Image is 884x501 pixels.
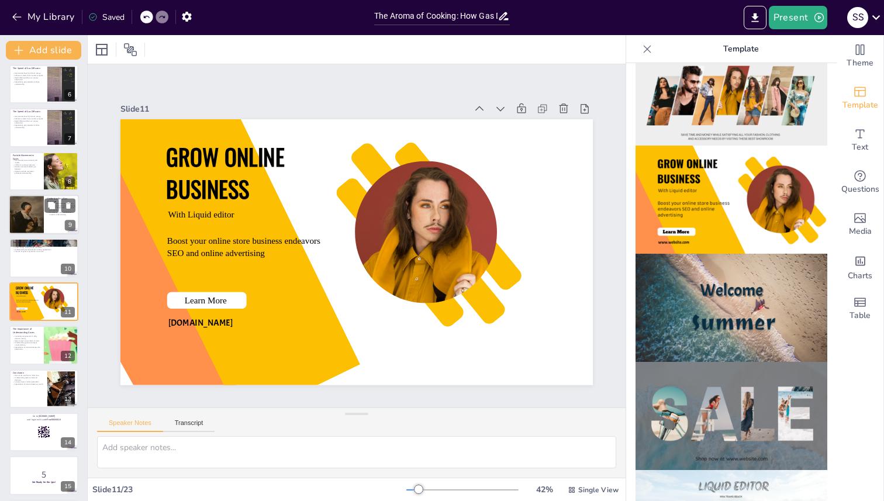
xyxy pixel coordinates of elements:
[837,77,883,119] div: Add ready made slides
[847,57,873,70] span: Theme
[636,362,827,470] img: thumb-6.png
[168,209,234,219] span: With Liquid editor
[13,346,40,350] p: Appreciation of science enhances life experiences.
[13,340,40,342] p: Gases impact various fields of study.
[13,336,40,340] p: Knowledge of gases aids in daily decision-making.
[13,170,40,174] p: Grasping particle movement enhances understanding.
[16,311,26,313] span: [DOMAIN_NAME]
[13,241,75,244] p: The Science of Aroma
[92,484,406,495] div: Slide 11 / 23
[13,246,75,248] p: Kinetic energy drives particle movement.
[185,296,227,306] span: Learn More
[16,299,39,303] span: Boost your online store business endeavors SEO and online advertising
[64,89,75,100] div: 6
[842,99,878,112] span: Template
[13,74,44,77] p: Diffusion is faster than in solids or liquids.
[837,203,883,246] div: Add images, graphics, shapes or video
[636,146,827,254] img: thumb-4.png
[13,468,75,481] p: 5
[120,103,467,115] div: Slide 11
[163,419,215,432] button: Transcript
[47,211,75,215] p: Grasping gas pressure enhances scientific understanding.
[9,65,78,103] div: 6
[13,374,44,376] p: Gas science enriches our daily lives.
[13,72,44,75] p: Gas particles have high kinetic energy.
[19,308,25,309] span: Learn More
[530,484,558,495] div: 42 %
[636,38,827,146] img: thumb-3.png
[9,195,79,234] div: 9
[47,202,75,205] p: Gas pressure is force per unit area.
[837,119,883,161] div: Add text boxes
[61,264,75,274] div: 10
[123,43,137,57] span: Position
[744,6,766,29] button: Export to PowerPoint
[9,152,78,191] div: 8
[6,41,81,60] button: Add slide
[13,383,44,385] p: Appreciation of science shapes our world.
[13,327,40,334] p: The Importance of Understanding Gases
[61,351,75,361] div: 12
[13,381,44,383] p: Curiosity fosters further exploration.
[13,118,44,120] p: Diffusion is faster than in solids or liquids.
[769,6,827,29] button: Present
[13,125,44,129] p: Appreciating gas properties enriches understanding.
[64,133,75,144] div: 7
[847,6,868,29] button: S S
[9,456,78,495] div: 15
[13,110,44,114] p: The Speed of Gas Diffusion
[97,419,163,432] button: Speaker Notes
[92,40,111,59] div: Layout
[168,317,233,329] span: [DOMAIN_NAME]
[167,236,320,258] span: Boost your online store business endeavors SEO and online advertising
[13,342,40,346] p: Understanding gases encourages critical thinking.
[374,8,498,25] input: Insert title
[636,254,827,362] img: thumb-5.png
[9,413,78,451] div: 14
[44,198,58,212] button: Duplicate Slide
[13,120,44,124] p: Rapid diffusion affects our sensory experiences.
[47,205,75,207] p: Frequent collisions increase pressure.
[13,250,75,253] p: The role of gases is significant in our lives.
[852,141,868,154] span: Text
[61,481,75,492] div: 15
[13,414,75,418] p: Go to
[39,414,56,417] strong: [DOMAIN_NAME]
[848,269,872,282] span: Charts
[9,8,80,26] button: My Library
[13,371,44,375] p: Conclusion
[13,418,75,421] p: and login with code
[841,183,879,196] span: Questions
[13,248,75,250] p: Understanding aroma enhances cooking appreciation.
[849,225,872,238] span: Media
[32,481,56,483] strong: Get Ready for the Quiz!
[13,164,40,166] p: Collisions create gas pressure.
[9,369,78,408] div: 13
[61,394,75,405] div: 13
[61,437,75,448] div: 14
[9,326,78,364] div: 12
[13,67,44,70] p: The Speed of Gas Diffusion
[65,220,75,231] div: 9
[13,244,75,246] p: Aroma particles diffuse rapidly.
[64,177,75,187] div: 8
[9,108,78,147] div: 7
[9,282,78,321] div: 11
[13,116,44,118] p: Gas particles have high kinetic energy.
[850,309,871,322] span: Table
[166,140,284,205] span: GROW ONLINE BUSINESS
[13,159,40,163] p: Gas particles move randomly and rapidly.
[13,165,40,170] p: Random movement affects gas behavior.
[61,198,75,212] button: Delete Slide
[578,485,619,495] span: Single View
[837,161,883,203] div: Get real-time input from your audience
[16,285,33,295] span: GROW ONLINE BUSINESS
[837,246,883,288] div: Add charts and graphs
[9,239,78,277] div: 10
[16,295,26,296] span: With Liquid editor
[13,77,44,81] p: Rapid diffusion affects our sensory experiences.
[47,197,75,203] p: Understanding Gas Pressure
[837,35,883,77] div: Change the overall theme
[837,288,883,330] div: Add a table
[657,35,825,63] p: Template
